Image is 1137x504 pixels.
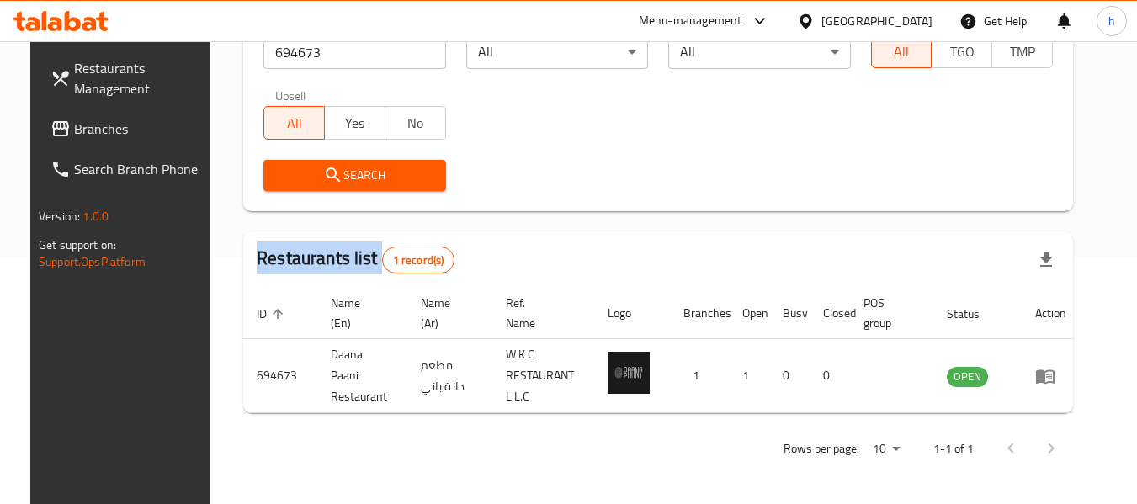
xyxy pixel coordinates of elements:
[39,205,80,227] span: Version:
[769,288,810,339] th: Busy
[74,119,207,139] span: Branches
[82,205,109,227] span: 1.0.0
[257,304,289,324] span: ID
[317,339,407,413] td: Daana Paani Restaurant
[506,293,574,333] span: Ref. Name
[243,288,1080,413] table: enhanced table
[810,288,850,339] th: Closed
[275,89,306,101] label: Upsell
[392,111,439,135] span: No
[729,339,769,413] td: 1
[938,40,986,64] span: TGO
[74,58,207,98] span: Restaurants Management
[810,339,850,413] td: 0
[1108,12,1115,30] span: h
[1035,366,1066,386] div: Menu
[594,288,670,339] th: Logo
[639,11,742,31] div: Menu-management
[263,160,445,191] button: Search
[947,367,988,386] span: OPEN
[670,288,729,339] th: Branches
[863,293,913,333] span: POS group
[608,352,650,394] img: Daana Paani Restaurant
[257,246,454,273] h2: Restaurants list
[933,438,974,459] p: 1-1 of 1
[1022,288,1080,339] th: Action
[421,293,472,333] span: Name (Ar)
[871,34,932,68] button: All
[784,438,859,459] p: Rows per page:
[37,149,220,189] a: Search Branch Phone
[263,35,445,69] input: Search for restaurant name or ID..
[821,12,932,30] div: [GEOGRAPHIC_DATA]
[492,339,594,413] td: W K C RESTAURANT L.L.C
[331,293,387,333] span: Name (En)
[263,106,325,140] button: All
[37,48,220,109] a: Restaurants Management
[668,35,850,69] div: All
[332,111,379,135] span: Yes
[277,165,432,186] span: Search
[385,106,446,140] button: No
[947,367,988,387] div: OPEN
[1026,240,1066,280] div: Export file
[729,288,769,339] th: Open
[879,40,926,64] span: All
[324,106,385,140] button: Yes
[999,40,1046,64] span: TMP
[407,339,492,413] td: مطعم دانة باني
[866,437,906,462] div: Rows per page:
[37,109,220,149] a: Branches
[39,234,116,256] span: Get support on:
[383,252,454,268] span: 1 record(s)
[947,304,1002,324] span: Status
[382,247,455,273] div: Total records count
[466,35,648,69] div: All
[74,159,207,179] span: Search Branch Phone
[931,34,992,68] button: TGO
[39,251,146,273] a: Support.OpsPlatform
[991,34,1053,68] button: TMP
[243,339,317,413] td: 694673
[769,339,810,413] td: 0
[670,339,729,413] td: 1
[271,111,318,135] span: All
